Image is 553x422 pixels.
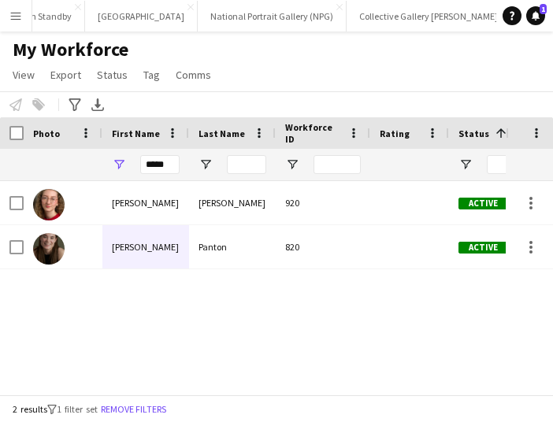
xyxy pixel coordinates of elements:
span: Last Name [199,128,245,139]
span: Active [458,198,507,209]
span: Status [458,128,489,139]
input: Last Name Filter Input [227,155,266,174]
img: Lorna Panton [33,233,65,265]
span: 1 [540,4,547,14]
input: Workforce ID Filter Input [314,155,361,174]
span: Workforce ID [285,121,342,145]
img: Lorna McNay [33,189,65,220]
span: 1 filter set [57,403,98,415]
span: Status [97,68,128,82]
button: Collective Gallery [PERSON_NAME] [347,1,511,31]
span: First Name [112,128,160,139]
button: Open Filter Menu [458,157,473,172]
button: [GEOGRAPHIC_DATA] [85,1,198,31]
span: Rating [380,128,410,139]
span: Active [458,242,507,254]
a: View [6,65,41,85]
a: Tag [137,65,166,85]
a: Status [91,65,134,85]
div: [PERSON_NAME] [102,225,189,268]
span: My Workforce [13,38,128,61]
button: Open Filter Menu [112,157,126,172]
a: Comms [169,65,217,85]
button: Open Filter Menu [199,157,213,172]
div: [PERSON_NAME] [102,181,189,224]
div: 820 [276,225,370,268]
div: [PERSON_NAME] [189,181,276,224]
div: 920 [276,181,370,224]
a: Export [44,65,87,85]
span: Tag [143,68,160,82]
button: Remove filters [98,401,169,418]
a: 1 [526,6,545,25]
app-action-btn: Export XLSX [88,95,107,114]
span: View [13,68,35,82]
button: National Portrait Gallery (NPG) [198,1,347,31]
span: Photo [33,128,60,139]
app-action-btn: Advanced filters [65,95,84,114]
input: Status Filter Input [487,155,534,174]
div: Panton [189,225,276,268]
span: Export [50,68,81,82]
button: Open Filter Menu [285,157,299,172]
span: Comms [176,68,211,82]
input: First Name Filter Input [140,155,180,174]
